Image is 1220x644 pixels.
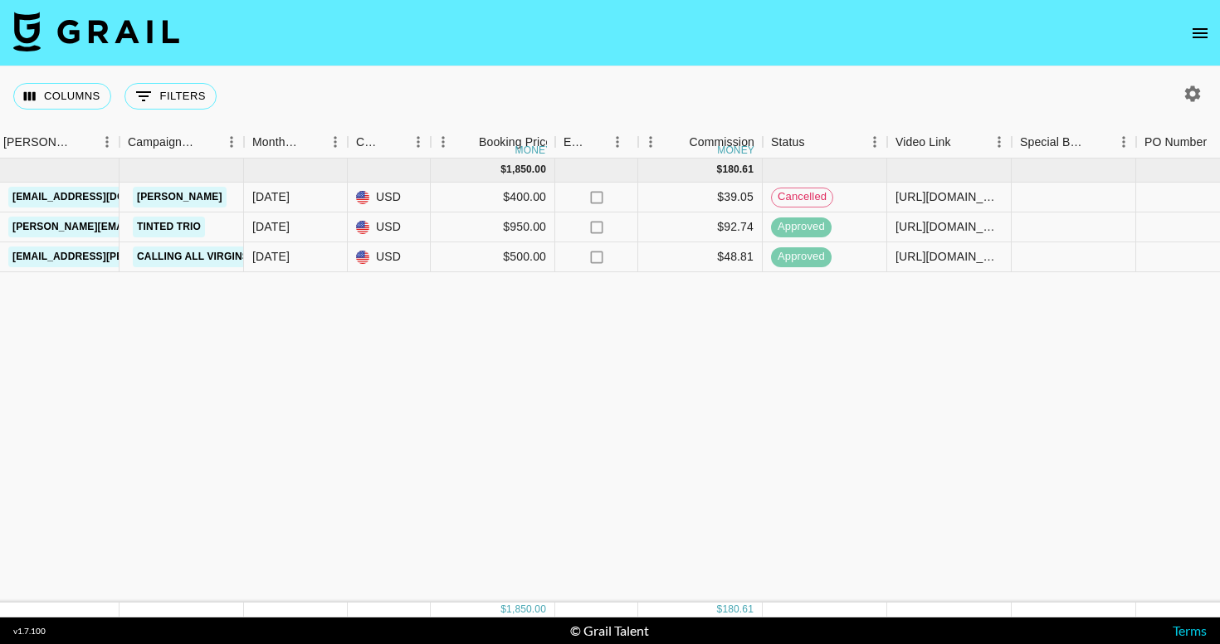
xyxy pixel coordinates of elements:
[3,126,71,159] div: [PERSON_NAME]
[772,189,832,205] span: cancelled
[406,129,431,154] button: Menu
[219,129,244,154] button: Menu
[515,145,553,155] div: money
[666,130,689,154] button: Sort
[987,129,1012,154] button: Menu
[323,129,348,154] button: Menu
[431,212,555,242] div: $950.00
[95,129,120,154] button: Menu
[506,603,546,617] div: 1,850.00
[252,188,290,205] div: Apr '25
[431,183,555,212] div: $400.00
[431,242,555,272] div: $500.00
[689,126,754,159] div: Commission
[456,130,479,154] button: Sort
[1173,622,1207,638] a: Terms
[722,603,754,617] div: 180.61
[638,242,763,272] div: $48.81
[1144,126,1207,159] div: PO Number
[951,130,974,154] button: Sort
[717,145,754,155] div: money
[348,126,431,159] div: Currency
[570,622,649,639] div: © Grail Talent
[1020,126,1088,159] div: Special Booking Type
[500,603,506,617] div: $
[356,126,383,159] div: Currency
[717,163,723,177] div: $
[564,126,587,159] div: Expenses: Remove Commission?
[8,217,364,237] a: [PERSON_NAME][EMAIL_ADDRESS][PERSON_NAME][DOMAIN_NAME]
[383,130,406,154] button: Sort
[1012,126,1136,159] div: Special Booking Type
[862,129,887,154] button: Menu
[244,126,348,159] div: Month Due
[348,183,431,212] div: USD
[348,212,431,242] div: USD
[252,218,290,235] div: Apr '25
[895,218,1003,235] div: https://www.tiktok.com/@nadiiife/video/7489829106389978370?is_from_webapp=1&sender_device=pc
[763,126,887,159] div: Status
[638,183,763,212] div: $39.05
[252,248,290,265] div: Apr '25
[431,129,456,154] button: Menu
[133,246,253,267] a: Calling All Virgins
[8,246,279,267] a: [EMAIL_ADDRESS][PERSON_NAME][DOMAIN_NAME]
[13,12,179,51] img: Grail Talent
[638,212,763,242] div: $92.74
[1111,129,1136,154] button: Menu
[479,126,552,159] div: Booking Price
[895,188,1003,205] div: https://www.tiktok.com/@lilsamosa_/video/7499960620998020394?utm_medium=social&utm_source=hoobe
[196,130,219,154] button: Sort
[124,83,217,110] button: Show filters
[587,130,610,154] button: Sort
[8,187,194,207] a: [EMAIL_ADDRESS][DOMAIN_NAME]
[895,126,951,159] div: Video Link
[506,163,546,177] div: 1,850.00
[13,83,111,110] button: Select columns
[771,126,805,159] div: Status
[133,187,227,207] a: [PERSON_NAME]
[71,130,95,154] button: Sort
[133,217,205,237] a: Tinted Trio
[1088,130,1111,154] button: Sort
[717,603,723,617] div: $
[887,126,1012,159] div: Video Link
[128,126,196,159] div: Campaign (Type)
[555,126,638,159] div: Expenses: Remove Commission?
[638,129,663,154] button: Menu
[805,130,828,154] button: Sort
[771,219,832,235] span: approved
[252,126,300,159] div: Month Due
[1183,17,1217,50] button: open drawer
[300,130,323,154] button: Sort
[13,626,46,637] div: v 1.7.100
[605,129,630,154] button: Menu
[120,126,244,159] div: Campaign (Type)
[722,163,754,177] div: 180.61
[348,242,431,272] div: USD
[771,249,832,265] span: approved
[895,248,1003,265] div: https://www.tiktok.com/@lilsamosa_/video/7499960620998020394
[500,163,506,177] div: $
